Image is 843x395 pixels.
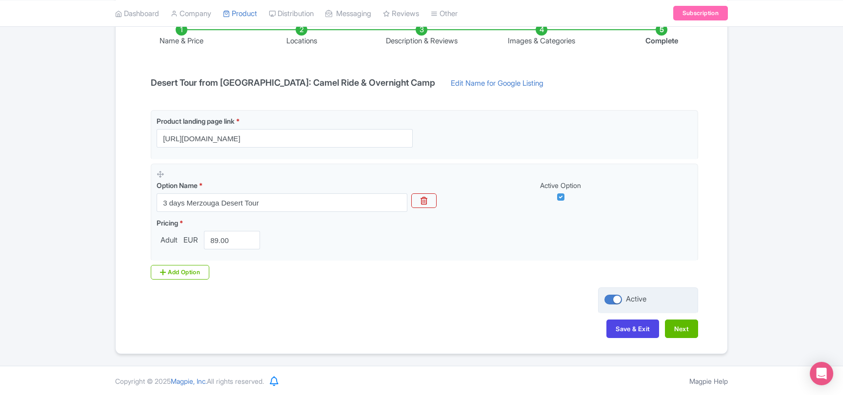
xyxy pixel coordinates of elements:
[673,6,728,20] a: Subscription
[665,320,698,338] button: Next
[171,377,207,385] span: Magpie, Inc.
[157,193,407,212] input: Option Name
[602,24,722,47] li: Complete
[181,235,200,246] span: EUR
[151,265,209,280] div: Add Option
[810,362,833,385] div: Open Intercom Messenger
[157,129,413,148] input: Product landing page link
[157,181,198,189] span: Option Name
[482,24,602,47] li: Images & Categories
[145,78,441,88] h4: Desert Tour from [GEOGRAPHIC_DATA]: Camel Ride & Overnight Camp
[157,235,181,246] span: Adult
[157,117,235,125] span: Product landing page link
[121,24,241,47] li: Name & Price
[441,78,553,94] a: Edit Name for Google Listing
[361,24,482,47] li: Description & Reviews
[241,24,361,47] li: Locations
[606,320,659,338] button: Save & Exit
[540,181,581,189] span: Active Option
[109,376,270,386] div: Copyright © 2025 All rights reserved.
[626,294,646,305] div: Active
[689,377,728,385] a: Magpie Help
[157,219,178,227] span: Pricing
[204,231,260,249] input: 0.00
